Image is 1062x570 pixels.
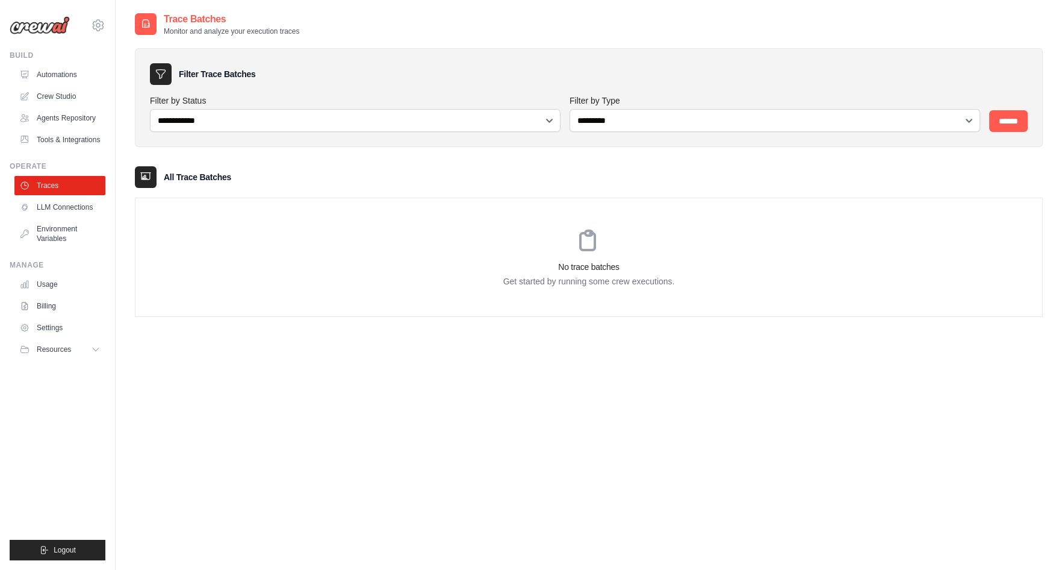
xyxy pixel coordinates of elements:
span: Logout [54,545,76,555]
a: Tools & Integrations [14,130,105,149]
div: Manage [10,260,105,270]
div: Build [10,51,105,60]
span: Resources [37,345,71,354]
a: Crew Studio [14,87,105,106]
button: Resources [14,340,105,359]
h2: Trace Batches [164,12,299,27]
h3: No trace batches [135,261,1042,273]
div: Operate [10,161,105,171]
a: Traces [14,176,105,195]
a: Environment Variables [14,219,105,248]
p: Monitor and analyze your execution traces [164,27,299,36]
p: Get started by running some crew executions. [135,275,1042,287]
label: Filter by Type [570,95,980,107]
label: Filter by Status [150,95,560,107]
a: LLM Connections [14,198,105,217]
a: Agents Repository [14,108,105,128]
h3: Filter Trace Batches [179,68,255,80]
a: Billing [14,296,105,316]
a: Automations [14,65,105,84]
h3: All Trace Batches [164,171,231,183]
a: Settings [14,318,105,337]
img: Logo [10,16,70,34]
a: Usage [14,275,105,294]
button: Logout [10,540,105,560]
